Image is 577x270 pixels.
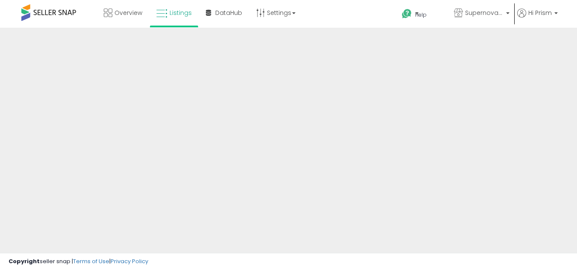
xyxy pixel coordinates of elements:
[415,11,427,18] span: Help
[170,9,192,17] span: Listings
[395,2,446,28] a: Help
[465,9,504,17] span: Supernova Co.
[73,257,109,265] a: Terms of Use
[528,9,552,17] span: Hi Prism
[517,9,558,28] a: Hi Prism
[9,257,40,265] strong: Copyright
[9,258,148,266] div: seller snap | |
[215,9,242,17] span: DataHub
[111,257,148,265] a: Privacy Policy
[401,9,412,19] i: Get Help
[114,9,142,17] span: Overview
